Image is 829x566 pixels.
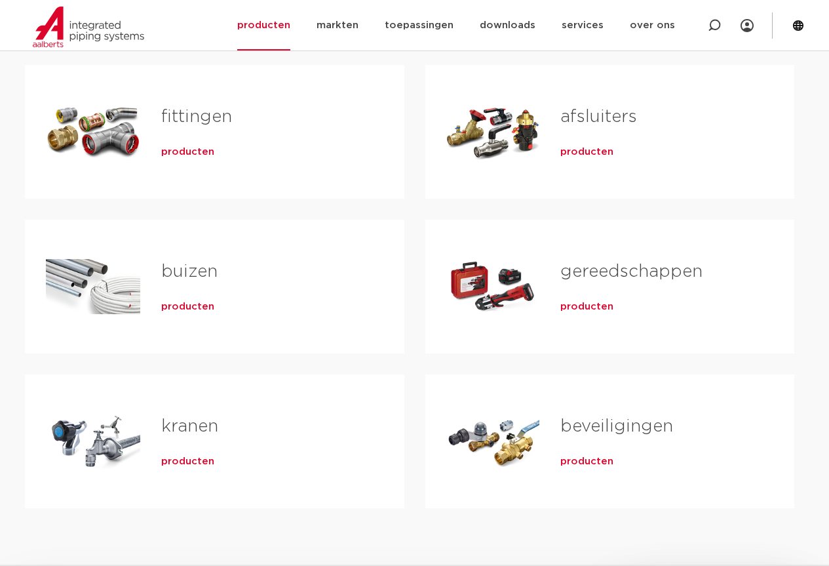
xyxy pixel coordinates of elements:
[161,418,218,435] a: kranen
[560,455,613,468] a: producten
[161,108,232,125] a: fittingen
[161,455,214,468] a: producten
[560,418,673,435] a: beveiligingen
[560,263,703,280] a: gereedschappen
[560,146,613,159] a: producten
[161,146,214,159] a: producten
[161,300,214,313] a: producten
[161,263,218,280] a: buizen
[560,300,613,313] a: producten
[560,108,637,125] a: afsluiters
